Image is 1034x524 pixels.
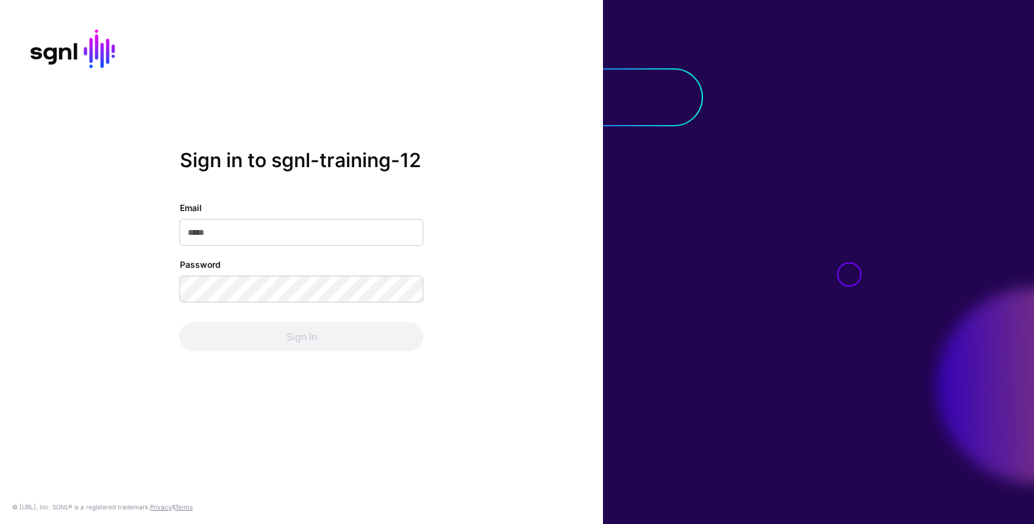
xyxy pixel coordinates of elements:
label: Email [180,201,202,214]
label: Password [180,258,221,271]
h2: Sign in to sgnl-training-12 [180,148,424,171]
div: © [URL], Inc. SGNL® is a registered trademark. & [12,502,193,512]
a: Terms [175,503,193,511]
a: Privacy [150,503,172,511]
